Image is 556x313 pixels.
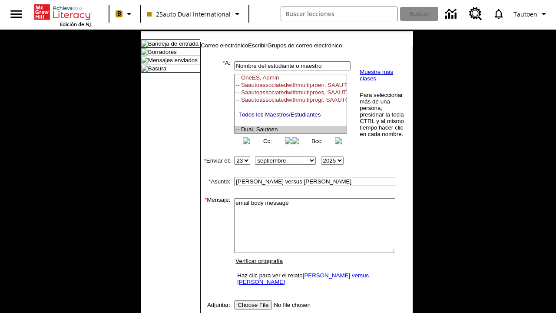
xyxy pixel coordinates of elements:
[513,10,537,19] span: Tautoen
[464,2,487,26] a: Centro de recursos, Se abrirá en una pestaña nueva.
[3,1,29,27] button: Abrir el menú lateral
[112,6,138,22] button: Boost El color de la clase es melocotón. Cambiar el color de la clase.
[34,3,91,27] div: Portada
[243,137,250,144] img: button_left.png
[230,181,231,182] img: spacer.gif
[141,65,148,72] img: folder_icon.gif
[148,57,198,63] a: Mensajes enviados
[230,160,231,161] img: spacer.gif
[235,82,347,89] option: -- Saautoassociatedwithmultiproen, SAAUTOASSOCIATEDWITHMULTIPROGRAMEN
[141,57,148,63] img: folder_icon.gif
[292,137,299,144] img: button_left.png
[360,69,393,82] a: Muestre más clases
[510,6,553,22] button: Perfil/Configuración
[487,3,510,25] a: Notificaciones
[201,155,230,166] td: Enviar el:
[285,137,292,144] img: button_right.png
[235,270,394,287] td: Haz clic para ver el relato
[235,74,347,82] option: -- OneES, Admin
[144,6,246,22] button: Clase: 25auto Dual International, Selecciona una clase
[235,89,347,97] option: -- Saautoassociatedwithmultiproes, SAAUTOASSOCIATEDWITHMULTIPROGRAMES
[268,42,342,49] a: Grupos de correo electrónico
[148,65,166,72] a: Basura
[201,196,230,290] td: Mensaje:
[141,40,148,47] img: folder_icon.gif
[230,101,232,105] img: spacer.gif
[359,91,406,138] td: Para seleccionar más de una persona, presionar la tecla CTRL y al mismo tiempo hacer clic en cada...
[440,2,464,26] a: Centro de información
[235,111,347,119] option: - Todos los Maestros/Estudiantes
[201,188,209,196] img: spacer.gif
[263,138,272,144] a: Cc:
[281,7,398,21] input: Buscar campo
[201,146,209,155] img: spacer.gif
[235,126,347,133] option: -- Dual, Sautoen
[335,137,342,144] img: button_right.png
[201,299,230,311] td: Adjuntar:
[147,10,231,19] span: 25auto Dual International
[148,40,199,47] a: Bandeja de entrada
[235,258,283,264] a: Verificar ortografía
[201,290,209,299] img: spacer.gif
[201,42,248,49] a: Correo electrónico
[248,42,267,49] a: Escribir
[141,48,148,55] img: folder_icon.gif
[148,49,177,55] a: Borradores
[60,21,91,27] span: Edición de NJ
[201,175,230,188] td: Asunto:
[201,60,230,146] td: A:
[237,272,369,285] a: [PERSON_NAME] versus [PERSON_NAME]
[311,138,323,144] a: Bcc:
[235,97,347,104] option: -- Saautoassociatedwithmultiprogr, SAAUTOASSOCIATEDWITHMULTIPROGRAMCLA
[117,8,121,19] span: B
[201,166,209,175] img: spacer.gif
